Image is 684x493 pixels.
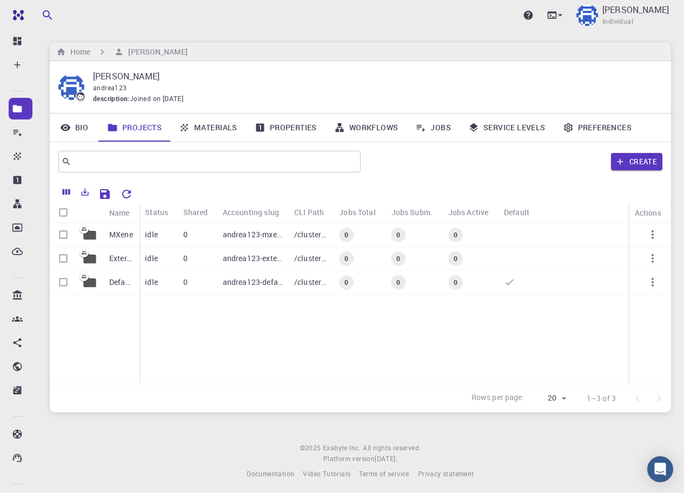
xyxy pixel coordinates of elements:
[529,390,569,406] div: 20
[124,46,187,58] h6: [PERSON_NAME]
[340,254,353,263] span: 0
[499,202,539,223] div: Default
[635,202,661,223] div: Actions
[223,277,283,288] p: andrea123-default
[602,3,669,16] p: [PERSON_NAME]
[386,202,443,223] div: Jobs Subm.
[109,202,130,223] div: Name
[375,454,397,463] span: [DATE] .
[145,253,158,264] p: idle
[340,230,353,239] span: 0
[109,229,133,240] p: MXene
[183,253,188,264] p: 0
[363,443,421,454] span: All rights reserved.
[178,202,217,223] div: Shared
[145,277,158,288] p: idle
[392,230,404,239] span: 0
[392,278,404,287] span: 0
[130,94,183,104] span: Joined on [DATE]
[504,202,529,223] div: Default
[359,469,409,478] span: Terms of service
[303,469,350,479] a: Video Tutorials
[183,277,188,288] p: 0
[647,456,673,482] div: Open Intercom Messenger
[93,94,130,104] span: description :
[391,202,433,223] div: Jobs Subm.
[294,202,324,223] div: CLI Path
[217,202,289,223] div: Accounting slug
[93,83,127,92] span: andrea123
[94,183,116,205] button: Save Explorer Settings
[77,202,104,223] div: Icon
[98,114,170,142] a: Projects
[449,254,462,263] span: 0
[359,469,409,479] a: Terms of service
[472,392,524,404] p: Rows per page:
[392,254,404,263] span: 0
[460,114,554,142] a: Service Levels
[140,202,177,223] div: Status
[323,443,361,452] span: Exabyte Inc.
[294,229,328,240] p: /cluster-???-home/andrea123/andrea123-mxene
[554,114,640,142] a: Preferences
[183,202,208,223] div: Shared
[104,202,140,223] div: Name
[326,114,407,142] a: Workflows
[223,253,283,264] p: andrea123-external
[145,202,168,223] div: Status
[340,278,353,287] span: 0
[57,183,76,201] button: Columns
[418,469,474,479] a: Privacy statement
[76,183,94,201] button: Export
[323,443,361,454] a: Exabyte Inc.
[449,278,462,287] span: 0
[223,229,283,240] p: andrea123-mxene
[407,114,460,142] a: Jobs
[300,443,323,454] span: © 2025
[587,393,616,404] p: 1–3 of 3
[93,70,654,83] p: [PERSON_NAME]
[246,114,326,142] a: Properties
[602,16,633,27] span: Individual
[303,469,350,478] span: Video Tutorials
[145,229,158,240] p: idle
[339,202,376,223] div: Jobs Total
[375,454,397,464] a: [DATE].
[443,202,499,223] div: Jobs Active
[294,277,328,288] p: /cluster-???-home/andrea123/andrea123-default
[448,202,489,223] div: Jobs Active
[109,277,134,288] p: Default
[418,469,474,478] span: Privacy statement
[9,10,24,21] img: logo
[629,202,671,223] div: Actions
[223,202,279,223] div: Accounting slug
[66,46,90,58] h6: Home
[294,253,328,264] p: /cluster-???-home/andrea123/andrea123-external
[247,469,294,478] span: Documentation
[576,4,598,26] img: Andrea
[334,202,386,223] div: Jobs Total
[54,46,190,58] nav: breadcrumb
[289,202,334,223] div: CLI Path
[247,469,294,479] a: Documentation
[611,153,662,170] button: Create
[449,230,462,239] span: 0
[50,114,98,142] a: Bio
[109,253,134,264] p: External
[170,114,246,142] a: Materials
[183,229,188,240] p: 0
[323,454,375,464] span: Platform version
[116,183,137,205] button: Reset Explorer Settings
